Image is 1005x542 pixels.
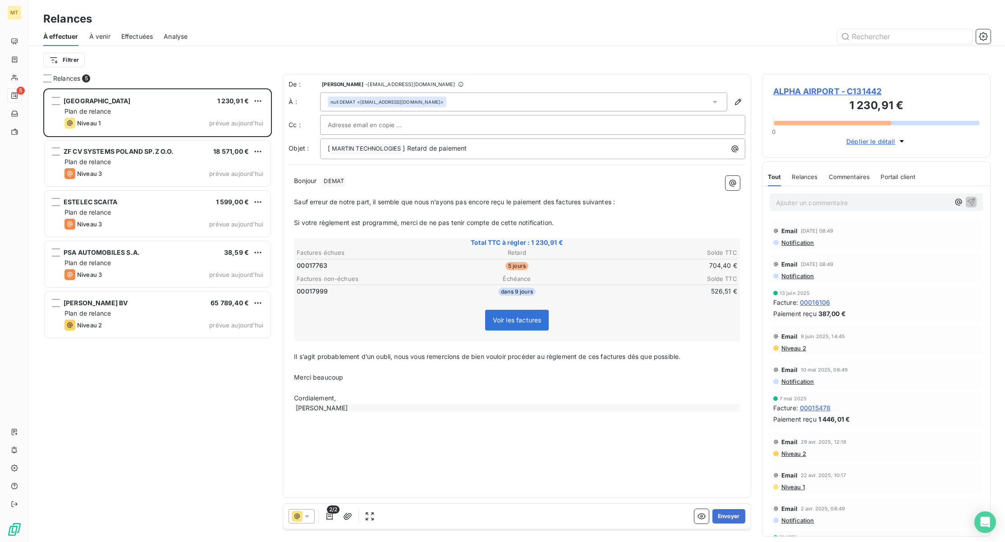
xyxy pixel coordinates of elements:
span: 2/2 [327,505,340,514]
span: Plan de relance [64,259,111,266]
span: Email [781,261,798,268]
span: Facture : [773,298,798,307]
span: À effectuer [43,32,78,41]
span: 00016106 [800,298,830,307]
span: [ [328,144,330,152]
span: [DATE] 08:49 [801,262,834,267]
span: PSA AUTOMOBILES S.A. [64,248,140,256]
span: MARTIN TECHNOLOGIES [330,144,402,154]
input: Rechercher [837,29,973,44]
th: Solde TTC [591,274,738,284]
h3: Relances [43,11,92,27]
span: Paiement reçu [773,309,817,318]
span: À venir [89,32,110,41]
img: Logo LeanPay [7,522,22,537]
span: dans 9 jours [498,288,536,296]
span: Plan de relance [64,208,111,216]
button: Filtrer [43,53,85,67]
span: ESTELEC SCAITA [64,198,117,206]
span: Merci beaucoup [294,373,343,381]
span: Notification [780,517,814,524]
span: Email [781,472,798,479]
span: 5 jours [505,262,528,270]
span: Sauf erreur de notre part, il semble que nous n’ayons pas encore reçu le paiement des factures su... [294,198,615,206]
label: Cc : [289,120,320,129]
span: Relances [792,173,817,180]
span: Email [781,366,798,373]
button: Envoyer [712,509,745,524]
span: Cordialement, [294,394,336,402]
span: DEMAT [322,176,345,187]
th: Factures non-échues [296,274,443,284]
span: 00017763 [297,261,327,270]
span: Email [781,333,798,340]
span: 00015478 [800,403,831,413]
span: Commentaires [829,173,870,180]
span: Paiement reçu [773,414,817,424]
span: Niveau 1 [780,483,805,491]
span: Niveau 1 [77,119,101,127]
input: Adresse email en copie ... [328,118,425,132]
td: 00017999 [296,286,443,296]
span: Notification [780,272,814,280]
span: [PERSON_NAME] [322,82,363,87]
span: Total TTC à régler : 1 230,91 € [295,238,739,247]
span: Facture : [773,403,798,413]
h3: 1 230,91 € [773,97,979,115]
span: De : [289,80,320,89]
th: Échéance [444,274,590,284]
span: 22 avr. 2025, 10:17 [801,473,846,478]
span: Analyse [164,32,188,41]
span: [DATE] [780,535,797,540]
span: Email [781,505,798,512]
span: Email [781,438,798,446]
span: 9 juin 2025, 14:45 [801,334,845,339]
div: <[EMAIL_ADDRESS][DOMAIN_NAME]> [330,99,444,105]
th: Factures échues [296,248,443,257]
span: ZF CV SYSTEMS POLAND SP.Z O.O. [64,147,174,155]
span: Portail client [881,173,915,180]
span: null DEMAT [330,99,355,105]
span: 387,00 € [818,309,846,318]
span: Relances [53,74,80,83]
span: Email [781,227,798,234]
span: Objet : [289,144,309,152]
label: À : [289,97,320,106]
span: 1 446,01 € [818,414,850,424]
span: ] Retard de paiement [403,144,467,152]
th: Retard [444,248,590,257]
span: 5 [82,74,90,83]
span: Tout [768,173,781,180]
span: Niveau 3 [77,220,102,228]
td: 704,40 € [591,261,738,271]
div: Open Intercom Messenger [974,511,996,533]
span: - [EMAIL_ADDRESS][DOMAIN_NAME] [365,82,455,87]
span: Niveau 3 [77,170,102,177]
span: 65 789,40 € [211,299,249,307]
span: [PERSON_NAME] BV [64,299,128,307]
span: Niveau 2 [780,450,806,457]
button: Déplier le détail [844,136,909,147]
span: Notification [780,239,814,246]
span: Plan de relance [64,158,111,165]
div: MT [7,5,22,20]
span: Effectuées [121,32,153,41]
span: ALPHA AIRPORT - C131442 [773,85,979,97]
span: 1 230,91 € [217,97,249,105]
span: Voir les factures [493,316,542,324]
span: 10 mai 2025, 08:49 [801,367,848,372]
span: Il s’agit probablement d’un oubli, nous vous remercions de bien vouloir procéder au règlement de ... [294,353,680,360]
span: 29 avr. 2025, 12:18 [801,439,847,445]
span: Niveau 2 [77,322,102,329]
span: Notification [780,378,814,385]
span: 13 juin 2025 [780,290,810,296]
th: Solde TTC [591,248,738,257]
span: Déplier le détail [846,137,895,146]
span: 5 [17,87,25,95]
span: Bonjour [294,177,317,184]
span: 1 599,00 € [216,198,249,206]
span: Si votre règlement est programmé, merci de ne pas tenir compte de cette notification. [294,219,554,226]
span: 0 [772,128,776,135]
span: prévue aujourd’hui [209,119,263,127]
td: 526,51 € [591,286,738,296]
